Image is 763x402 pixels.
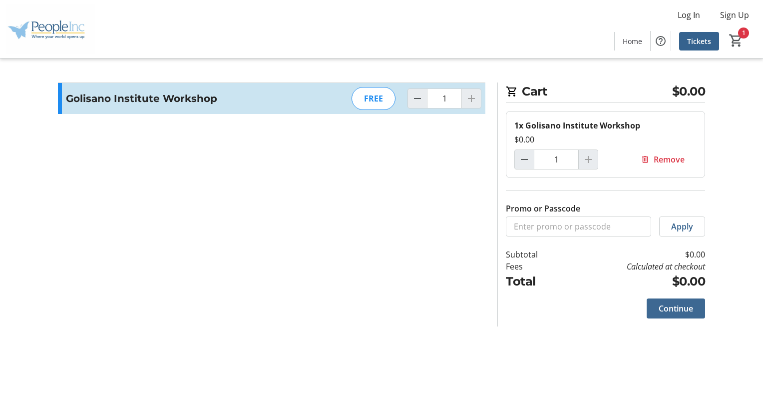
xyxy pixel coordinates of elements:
[534,149,579,169] input: Golisano Institute Workshop Quantity
[506,216,651,236] input: Enter promo or passcode
[352,87,395,110] div: FREE
[506,248,564,260] td: Subtotal
[678,9,700,21] span: Log In
[564,272,705,290] td: $0.00
[506,82,705,103] h2: Cart
[408,89,427,108] button: Decrement by one
[659,216,705,236] button: Apply
[654,153,685,165] span: Remove
[671,220,693,232] span: Apply
[564,248,705,260] td: $0.00
[564,260,705,272] td: Calculated at checkout
[659,302,693,314] span: Continue
[670,7,708,23] button: Log In
[427,88,462,108] input: Golisano Institute Workshop Quantity
[506,202,580,214] label: Promo or Passcode
[687,36,711,46] span: Tickets
[672,82,706,100] span: $0.00
[506,260,564,272] td: Fees
[515,150,534,169] button: Decrement by one
[514,133,697,145] div: $0.00
[679,32,719,50] a: Tickets
[629,149,697,169] button: Remove
[712,7,757,23] button: Sign Up
[651,31,671,51] button: Help
[6,4,95,54] img: People Inc.'s Logo
[514,119,697,131] div: 1x Golisano Institute Workshop
[727,31,745,49] button: Cart
[647,298,705,318] button: Continue
[720,9,749,21] span: Sign Up
[623,36,642,46] span: Home
[66,91,284,106] h3: Golisano Institute Workshop
[615,32,650,50] a: Home
[506,272,564,290] td: Total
